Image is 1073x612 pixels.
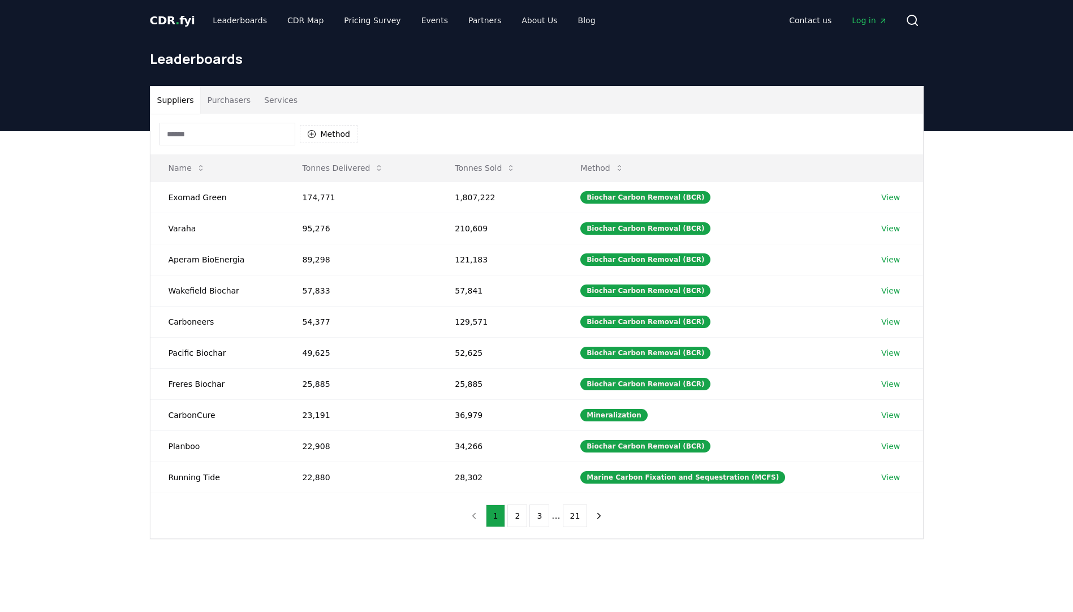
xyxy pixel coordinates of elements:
[580,222,710,235] div: Biochar Carbon Removal (BCR)
[486,505,506,527] button: 1
[204,10,604,31] nav: Main
[459,10,510,31] a: Partners
[843,10,896,31] a: Log in
[160,157,214,179] button: Name
[580,440,710,452] div: Biochar Carbon Removal (BCR)
[881,472,900,483] a: View
[200,87,257,114] button: Purchasers
[580,316,710,328] div: Biochar Carbon Removal (BCR)
[529,505,549,527] button: 3
[150,87,201,114] button: Suppliers
[150,368,285,399] td: Freres Biochar
[285,182,437,213] td: 174,771
[204,10,276,31] a: Leaderboards
[881,378,900,390] a: View
[580,191,710,204] div: Biochar Carbon Removal (BCR)
[507,505,527,527] button: 2
[175,14,179,27] span: .
[150,244,285,275] td: Aperam BioEnergia
[437,244,562,275] td: 121,183
[412,10,457,31] a: Events
[569,10,605,31] a: Blog
[437,430,562,462] td: 34,266
[150,12,195,28] a: CDR.fyi
[300,125,358,143] button: Method
[285,244,437,275] td: 89,298
[437,399,562,430] td: 36,979
[437,337,562,368] td: 52,625
[278,10,333,31] a: CDR Map
[881,441,900,452] a: View
[852,15,887,26] span: Log in
[881,223,900,234] a: View
[881,316,900,327] a: View
[437,462,562,493] td: 28,302
[881,192,900,203] a: View
[881,410,900,421] a: View
[437,182,562,213] td: 1,807,222
[551,509,560,523] li: ...
[150,275,285,306] td: Wakefield Biochar
[580,285,710,297] div: Biochar Carbon Removal (BCR)
[580,471,785,484] div: Marine Carbon Fixation and Sequestration (MCFS)
[150,306,285,337] td: Carboneers
[437,368,562,399] td: 25,885
[446,157,524,179] button: Tonnes Sold
[150,430,285,462] td: Planboo
[285,306,437,337] td: 54,377
[285,399,437,430] td: 23,191
[580,409,648,421] div: Mineralization
[150,182,285,213] td: Exomad Green
[285,430,437,462] td: 22,908
[285,337,437,368] td: 49,625
[150,337,285,368] td: Pacific Biochar
[150,14,195,27] span: CDR fyi
[437,306,562,337] td: 129,571
[881,347,900,359] a: View
[294,157,393,179] button: Tonnes Delivered
[780,10,841,31] a: Contact us
[257,87,304,114] button: Services
[580,378,710,390] div: Biochar Carbon Removal (BCR)
[285,462,437,493] td: 22,880
[881,254,900,265] a: View
[150,399,285,430] td: CarbonCure
[335,10,410,31] a: Pricing Survey
[589,505,609,527] button: next page
[881,285,900,296] a: View
[285,213,437,244] td: 95,276
[780,10,896,31] nav: Main
[580,347,710,359] div: Biochar Carbon Removal (BCR)
[150,213,285,244] td: Varaha
[285,368,437,399] td: 25,885
[437,275,562,306] td: 57,841
[150,50,924,68] h1: Leaderboards
[580,253,710,266] div: Biochar Carbon Removal (BCR)
[285,275,437,306] td: 57,833
[437,213,562,244] td: 210,609
[571,157,633,179] button: Method
[563,505,588,527] button: 21
[512,10,566,31] a: About Us
[150,462,285,493] td: Running Tide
